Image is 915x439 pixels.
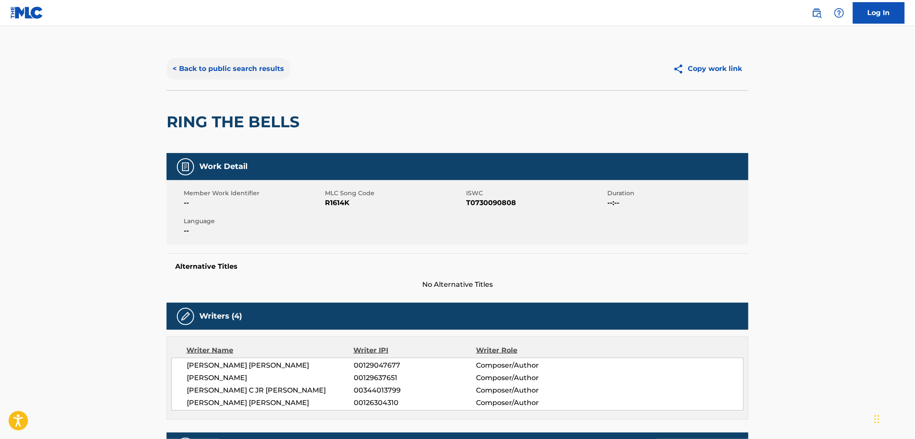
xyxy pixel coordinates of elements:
div: Writer IPI [354,345,476,356]
span: T0730090808 [466,198,605,208]
a: Public Search [808,4,825,21]
span: Composer/Author [476,373,587,383]
iframe: Chat Widget [872,398,915,439]
a: Log In [853,2,905,24]
span: Composer/Author [476,385,587,396]
div: Writer Role [476,345,587,356]
img: search [812,8,822,18]
span: R1614K [325,198,464,208]
span: Member Work Identifier [184,189,323,198]
div: Writer Name [186,345,354,356]
div: Drag [875,406,880,432]
span: Duration [607,189,746,198]
h5: Work Detail [199,162,247,172]
span: Language [184,217,323,226]
span: Composer/Author [476,360,587,371]
img: Copy work link [673,64,688,74]
span: --:-- [607,198,746,208]
span: -- [184,198,323,208]
span: [PERSON_NAME] [PERSON_NAME] [187,398,354,408]
img: help [834,8,844,18]
img: Writers [180,311,191,322]
span: 00126304310 [354,398,476,408]
img: Work Detail [180,162,191,172]
h5: Alternative Titles [175,262,740,271]
button: < Back to public search results [167,58,290,80]
button: Copy work link [667,58,748,80]
span: 00344013799 [354,385,476,396]
span: 00129637651 [354,373,476,383]
h2: RING THE BELLS [167,112,304,132]
div: Help [831,4,848,21]
h5: Writers (4) [199,311,242,321]
img: MLC Logo [10,6,43,19]
span: [PERSON_NAME] [PERSON_NAME] [187,360,354,371]
span: [PERSON_NAME] [187,373,354,383]
span: [PERSON_NAME] C JR [PERSON_NAME] [187,385,354,396]
span: MLC Song Code [325,189,464,198]
span: 00129047677 [354,360,476,371]
span: -- [184,226,323,236]
span: Composer/Author [476,398,587,408]
span: No Alternative Titles [167,279,748,290]
span: ISWC [466,189,605,198]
